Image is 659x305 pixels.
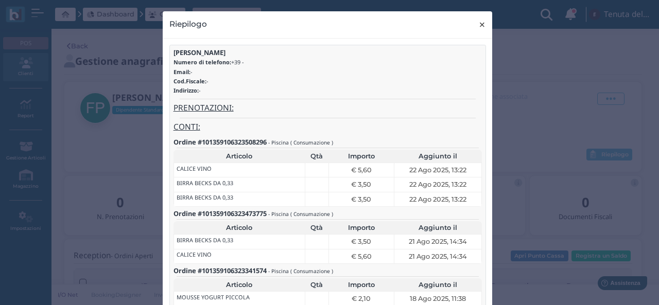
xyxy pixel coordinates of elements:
th: Qtà [305,150,328,163]
h6: BIRRA BECKS DA 0,33 [177,194,233,201]
span: € 2,10 [352,294,371,303]
th: Articolo [174,150,305,163]
span: Assistenza [30,8,68,16]
h6: CALICE VINO [177,252,212,258]
h6: - [174,69,482,75]
small: ( Consumazione ) [290,267,333,275]
u: CONTI: [174,121,200,132]
th: Articolo [174,278,305,292]
small: - Piscina [268,210,289,218]
span: € 5,60 [351,165,372,175]
span: € 3,50 [351,180,371,189]
h6: BIRRA BECKS DA 0,33 [177,237,233,243]
span: 22 Ago 2025, 13:22 [409,194,466,204]
u: PRENOTAZIONI: [174,102,234,113]
b: Numero di telefono: [174,58,231,66]
small: ( Consumazione ) [290,139,333,146]
th: Qtà [305,278,328,292]
span: 21 Ago 2025, 14:34 [409,237,467,246]
span: 21 Ago 2025, 14:34 [409,252,467,261]
b: Email: [174,68,190,76]
th: Importo [328,278,394,292]
h6: - [174,87,482,94]
th: Aggiunto il [394,278,482,292]
th: Importo [328,150,394,163]
b: Indirizzo: [174,86,199,94]
th: Aggiunto il [394,221,482,235]
h6: +39 - [174,59,482,65]
small: - Piscina [268,267,289,275]
h6: BIRRA BECKS DA 0,33 [177,180,233,186]
span: 22 Ago 2025, 13:22 [409,180,466,189]
th: Qtà [305,221,328,235]
b: Ordine #101359106323341574 [174,266,267,275]
h4: Riepilogo [169,18,207,30]
span: 18 Ago 2025, 11:38 [410,294,466,303]
span: × [478,18,486,31]
h6: - [174,78,482,84]
b: Ordine #101359106323508296 [174,137,267,147]
b: Ordine #101359106323473775 [174,209,267,218]
small: - Piscina [268,139,289,146]
span: € 3,50 [351,237,371,246]
b: Cod.Fiscale: [174,77,206,85]
span: € 5,60 [351,252,372,261]
span: € 3,50 [351,194,371,204]
b: [PERSON_NAME] [174,48,226,57]
th: Aggiunto il [394,150,482,163]
h6: MOUSSE YOGURT PICCOLA [177,294,250,300]
th: Importo [328,221,394,235]
span: 22 Ago 2025, 13:22 [409,165,466,175]
small: ( Consumazione ) [290,210,333,218]
h6: CALICE VINO [177,166,212,172]
th: Articolo [174,221,305,235]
